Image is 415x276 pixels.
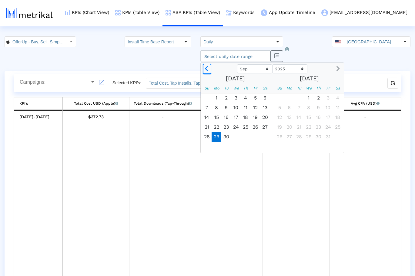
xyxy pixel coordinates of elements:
[313,93,323,103] span: 2
[14,111,63,123] td: [DATE]-[DATE]
[74,99,118,107] div: Total Cost USD (Apple)
[221,132,231,142] div: Tuesday, September 30, 2025
[275,103,284,113] span: 5
[304,123,313,132] span: 22
[237,64,272,73] select: Select month
[202,113,212,123] div: Sunday, September 14, 2025
[294,132,304,142] span: 28
[202,93,212,103] div: Sunday, August 31, 2025
[212,83,221,93] div: Mo
[181,37,191,47] div: Select
[20,79,90,85] span: Campaigns:
[212,113,221,123] div: Monday, September 15, 2025
[65,113,127,121] div: 9/1/25
[400,37,410,47] div: Select
[313,113,323,123] span: 16
[250,142,260,152] div: Friday, October 10, 2025
[241,113,250,123] div: Thursday, September 18, 2025
[323,142,333,152] div: Friday, November 7, 2025
[323,93,333,103] span: 3
[323,132,333,142] div: Friday, October 31, 2025
[202,83,212,93] div: Su
[166,10,171,15] img: kpi-table-menu-icon.png
[202,123,212,132] span: 21
[275,113,284,123] span: 12
[294,123,304,132] div: Tuesday, October 21, 2025
[260,123,270,132] div: Saturday, September 27, 2025
[304,83,313,93] div: We
[115,10,121,15] img: kpi-table-menu-icon.png
[226,10,232,15] img: keywords.png
[221,123,231,132] div: Tuesday, September 23, 2025
[260,113,270,123] span: 20
[284,132,294,142] span: 27
[313,103,323,113] span: 9
[241,123,250,132] span: 25
[250,132,260,142] div: Friday, October 3, 2025
[294,132,304,142] div: Tuesday, October 28, 2025
[250,93,260,103] div: Friday, September 5, 2025
[313,103,323,113] div: Thursday, October 9, 2025
[63,97,129,110] td: Column Total Cost USD (Apple)
[313,113,323,123] div: Thursday, October 16, 2025
[19,99,28,107] div: KPI’s
[333,132,343,142] div: Saturday, November 1, 2025
[241,142,250,152] div: Thursday, October 9, 2025
[231,113,241,123] div: Wednesday, September 17, 2025
[323,132,333,142] span: 31
[260,93,270,103] span: 6
[14,97,63,110] td: Column KPI’s
[294,93,304,103] div: Tuesday, September 30, 2025
[198,113,260,121] div: -
[294,123,304,132] span: 21
[250,103,260,113] span: 12
[304,132,313,142] span: 29
[212,113,221,123] span: 15
[250,93,260,103] span: 5
[304,132,313,142] div: Wednesday, October 29, 2025
[221,113,231,123] span: 16
[333,113,343,123] span: 18
[260,142,270,152] div: Saturday, October 11, 2025
[221,93,231,103] div: Tuesday, September 2, 2025
[333,83,343,93] div: Sa
[304,93,313,103] div: Wednesday, October 1, 2025
[294,113,304,123] span: 14
[323,113,333,123] div: Friday, October 17, 2025
[98,79,105,86] mat-icon: launch
[313,93,323,103] div: Thursday, October 2, 2025
[294,142,304,152] div: Tuesday, November 4, 2025
[221,103,231,113] div: Tuesday, September 9, 2025
[134,99,192,107] div: Total Downloads (Tap-Through)
[260,132,270,142] div: Saturday, October 4, 2025
[275,132,284,142] span: 26
[65,10,70,15] img: kpi-chart-menu-icon.png
[313,132,323,142] div: Thursday, October 30, 2025
[212,93,221,103] span: 1
[294,103,304,113] div: Tuesday, October 7, 2025
[231,123,241,132] span: 24
[284,113,294,123] div: Monday, October 13, 2025
[212,123,221,132] div: Monday, September 22, 2025
[231,123,241,132] div: Wednesday, September 24, 2025
[275,142,284,152] div: Sunday, November 2, 2025
[323,113,333,123] span: 17
[323,93,333,103] div: Friday, October 3, 2025
[304,123,313,132] div: Wednesday, October 22, 2025
[260,113,270,123] div: Saturday, September 20, 2025
[231,132,241,142] div: Wednesday, October 1, 2025
[284,113,294,123] span: 13
[284,142,294,152] div: Monday, November 3, 2025
[212,123,221,132] span: 22
[241,93,250,103] span: 4
[323,123,333,132] div: Friday, October 24, 2025
[241,83,250,93] div: Th
[112,78,146,89] div: Selected KPI’s:
[241,123,250,132] div: Thursday, September 25, 2025
[284,123,294,132] span: 20
[231,93,241,103] div: Wednesday, September 3, 2025
[20,79,95,85] mat-select: Campaigns:
[250,113,260,123] span: 19
[221,113,231,123] div: Tuesday, September 16, 2025
[261,9,267,16] img: app-update-menu-icon.png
